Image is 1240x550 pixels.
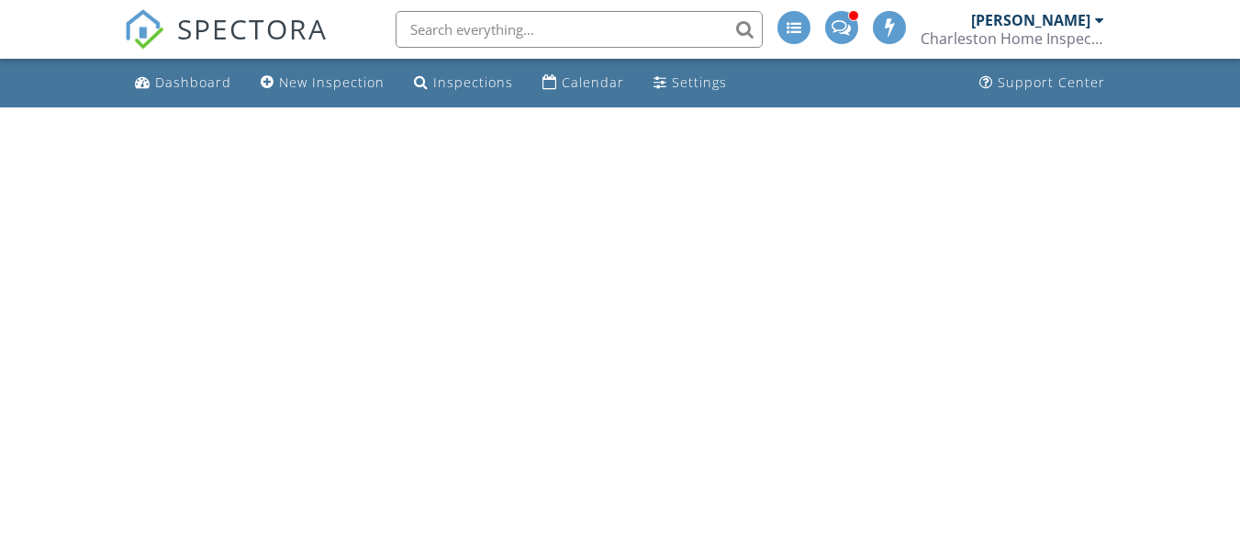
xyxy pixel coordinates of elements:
[279,73,385,91] div: New Inspection
[407,66,520,100] a: Inspections
[396,11,763,48] input: Search everything...
[562,73,624,91] div: Calendar
[972,66,1112,100] a: Support Center
[535,66,631,100] a: Calendar
[998,73,1105,91] div: Support Center
[155,73,231,91] div: Dashboard
[128,66,239,100] a: Dashboard
[177,9,328,48] span: SPECTORA
[253,66,392,100] a: New Inspection
[124,25,328,63] a: SPECTORA
[971,11,1090,29] div: [PERSON_NAME]
[646,66,734,100] a: Settings
[433,73,513,91] div: Inspections
[124,9,164,50] img: The Best Home Inspection Software - Spectora
[672,73,727,91] div: Settings
[921,29,1104,48] div: Charleston Home Inspection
